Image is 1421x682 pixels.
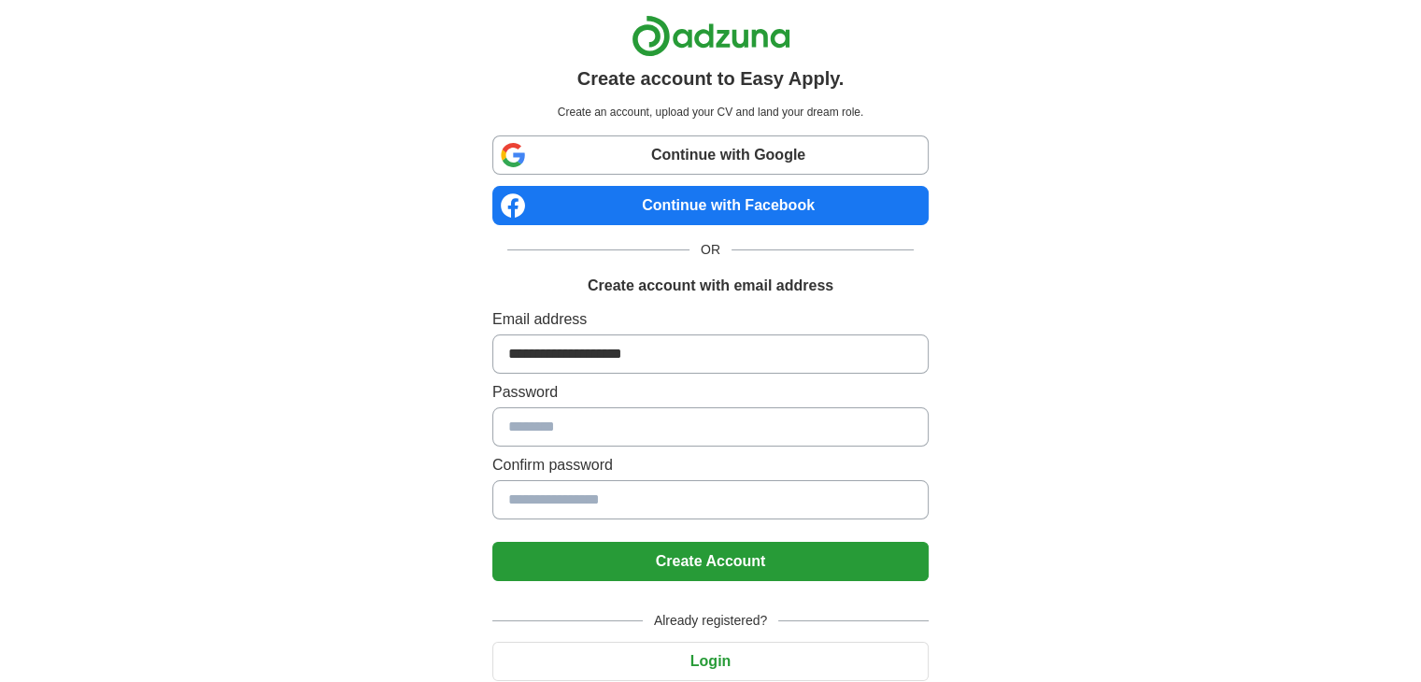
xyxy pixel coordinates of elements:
label: Password [492,381,929,404]
span: Already registered? [643,611,778,631]
img: Adzuna logo [632,15,790,57]
p: Create an account, upload your CV and land your dream role. [496,104,925,121]
button: Create Account [492,542,929,581]
button: Login [492,642,929,681]
h1: Create account with email address [588,275,833,297]
a: Continue with Facebook [492,186,929,225]
a: Login [492,653,929,669]
label: Confirm password [492,454,929,476]
a: Continue with Google [492,135,929,175]
h1: Create account to Easy Apply. [577,64,845,92]
span: OR [689,240,732,260]
label: Email address [492,308,929,331]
